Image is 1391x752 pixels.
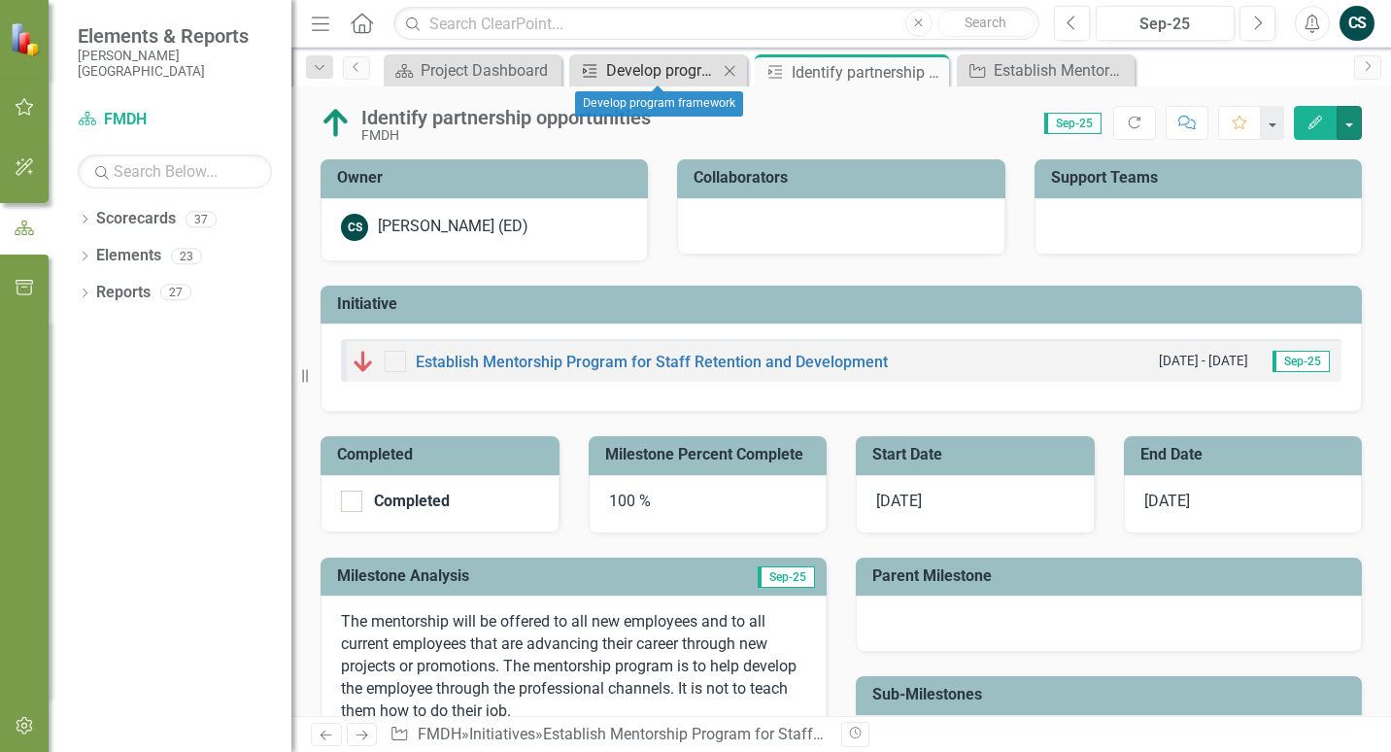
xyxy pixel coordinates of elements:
a: Elements [96,245,161,267]
span: Sep-25 [1044,113,1102,134]
h3: Sub-Milestones [872,686,1352,703]
span: [DATE] [1144,492,1190,510]
div: Establish Mentorship Program for Staff Retention and Development [994,58,1130,83]
h3: Collaborators [694,169,995,187]
h3: End Date [1140,446,1353,463]
span: Search [965,15,1006,30]
div: Develop program framework [575,91,743,117]
small: [DATE] - [DATE] [1159,352,1248,370]
div: [PERSON_NAME] (ED) [378,216,528,238]
h3: Support Teams [1051,169,1352,187]
div: Identify partnership opportunities [361,107,651,128]
h3: Milestone Analysis [337,567,668,585]
img: ClearPoint Strategy [10,21,45,56]
a: Reports [96,282,151,304]
h3: Milestone Percent Complete [605,446,818,463]
h3: Initiative [337,295,1352,313]
button: Search [937,10,1035,37]
a: Project Dashboard [389,58,557,83]
div: Develop program framework [606,58,718,83]
span: Sep-25 [1272,351,1330,372]
img: Above Target [321,108,352,139]
h3: Owner [337,169,638,187]
a: Establish Mentorship Program for Staff Retention and Development [543,725,1006,743]
h3: Completed [337,446,550,463]
div: 27 [160,285,191,301]
h3: Start Date [872,446,1085,463]
div: » » » [390,724,827,746]
button: CS [1340,6,1374,41]
div: Identify partnership opportunities [792,60,944,85]
input: Search Below... [78,154,272,188]
div: FMDH [361,128,651,143]
input: Search ClearPoint... [393,7,1039,41]
span: [DATE] [876,492,922,510]
div: 37 [186,211,217,227]
h3: Parent Milestone [872,567,1352,585]
small: [PERSON_NAME][GEOGRAPHIC_DATA] [78,48,272,80]
span: Sep-25 [758,566,815,588]
a: Develop program framework [574,58,718,83]
button: Sep-25 [1096,6,1235,41]
div: 23 [171,248,202,264]
div: 100 % [589,475,828,533]
a: Scorecards [96,208,176,230]
a: Initiatives [469,725,535,743]
div: Sep-25 [1103,13,1228,36]
a: FMDH [78,109,272,131]
a: Establish Mentorship Program for Staff Retention and Development [416,353,888,371]
div: CS [341,214,368,241]
img: Below Plan [352,350,375,373]
p: The mentorship will be offered to all new employees and to all current employees that are advanci... [341,611,806,722]
a: FMDH [418,725,461,743]
a: Establish Mentorship Program for Staff Retention and Development [962,58,1130,83]
span: Elements & Reports [78,24,272,48]
div: Project Dashboard [421,58,557,83]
